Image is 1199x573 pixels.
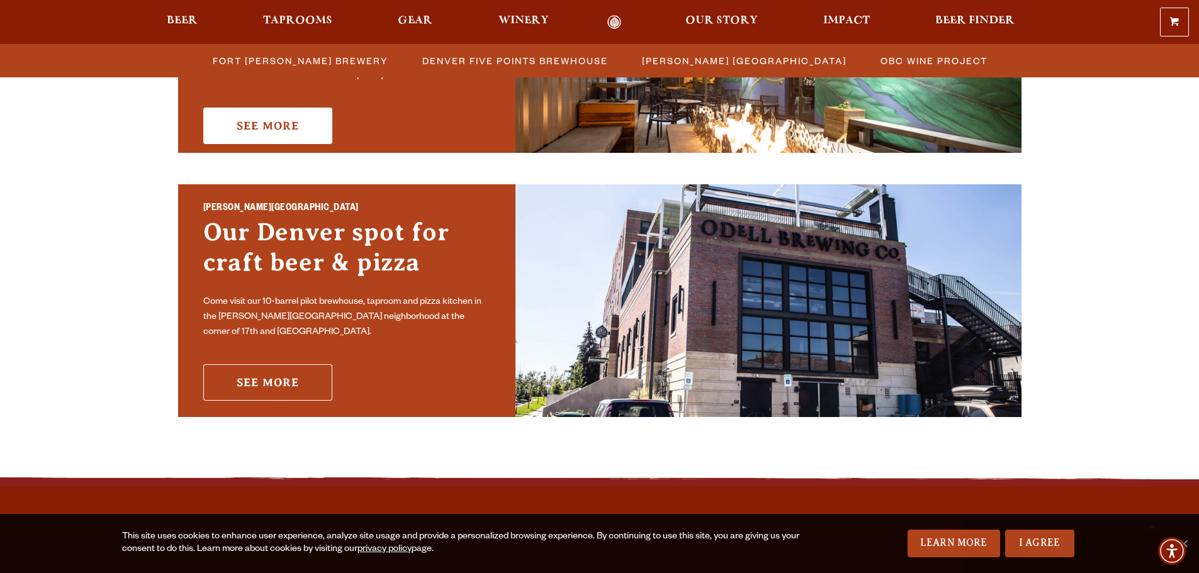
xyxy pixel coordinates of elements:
a: I Agree [1005,530,1074,557]
span: Gear [398,16,432,26]
span: Denver Five Points Brewhouse [422,52,608,70]
a: Scroll to top [1136,510,1168,542]
a: OBC Wine Project [873,52,994,70]
a: Odell Home [591,15,638,30]
span: Fort [PERSON_NAME] Brewery [213,52,388,70]
span: Beer [167,16,198,26]
a: Gear [390,15,441,30]
a: Our Story [677,15,766,30]
a: Beer Finder [927,15,1023,30]
a: See More [203,108,332,144]
a: Taprooms [255,15,341,30]
a: Beer [159,15,206,30]
span: Our Story [685,16,758,26]
div: Accessibility Menu [1158,537,1186,565]
span: Beer Finder [935,16,1015,26]
div: This site uses cookies to enhance user experience, analyze site usage and provide a personalized ... [122,531,804,556]
a: See More [203,364,332,401]
span: OBC Wine Project [881,52,988,70]
h3: Our Denver spot for craft beer & pizza [203,217,490,290]
span: [PERSON_NAME] [GEOGRAPHIC_DATA] [642,52,847,70]
span: Winery [498,16,549,26]
h2: [PERSON_NAME][GEOGRAPHIC_DATA] [203,201,490,217]
img: Sloan’s Lake Brewhouse' [515,184,1022,417]
span: Impact [823,16,870,26]
a: Winery [490,15,557,30]
a: Denver Five Points Brewhouse [415,52,614,70]
a: Learn More [908,530,1000,557]
a: Impact [815,15,878,30]
span: Taprooms [263,16,332,26]
a: Fort [PERSON_NAME] Brewery [205,52,395,70]
p: Come visit our 10-barrel pilot brewhouse, taproom and pizza kitchen in the [PERSON_NAME][GEOGRAPH... [203,295,490,340]
a: privacy policy [357,545,412,555]
a: [PERSON_NAME] [GEOGRAPHIC_DATA] [634,52,853,70]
